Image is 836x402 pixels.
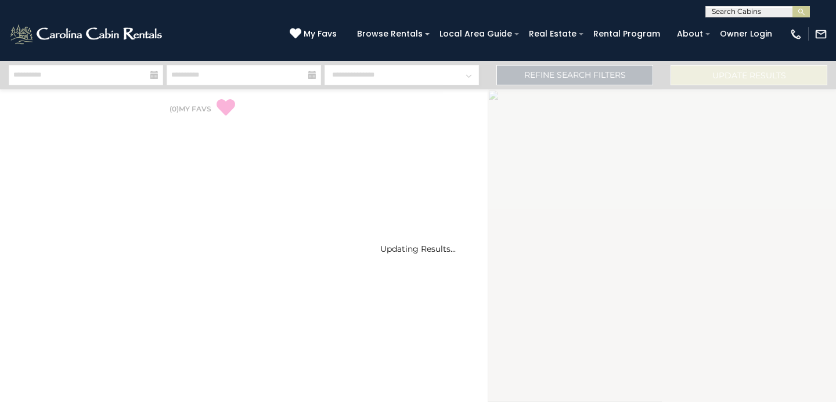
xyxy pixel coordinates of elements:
a: Real Estate [523,25,582,43]
img: White-1-2.png [9,23,165,46]
a: Owner Login [714,25,778,43]
a: About [671,25,709,43]
a: Rental Program [588,25,666,43]
span: My Favs [304,28,337,40]
img: phone-regular-white.png [790,28,802,41]
img: mail-regular-white.png [815,28,827,41]
a: Browse Rentals [351,25,428,43]
a: My Favs [290,28,340,41]
a: Local Area Guide [434,25,518,43]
